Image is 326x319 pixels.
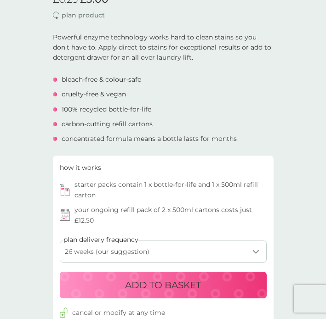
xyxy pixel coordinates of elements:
[72,308,165,318] p: cancel or modify at any time
[74,179,267,200] p: starter packs contain 1 x bottle-for-life and 1 x 500ml refill carton
[62,134,237,144] p: concentrated formula means a bottle lasts for months
[62,89,126,99] p: cruelty-free & vegan
[125,278,201,292] p: ADD TO BASKET
[60,272,267,298] button: ADD TO BASKET
[62,104,151,114] p: 100% recycled bottle-for-life
[60,162,101,173] h3: how it works
[62,74,141,84] p: bleach-free & colour-safe
[63,235,138,245] label: plan delivery frequency
[53,32,274,63] p: Powerful enzyme technology works hard to clean stains so you don't have to. Apply direct to stain...
[74,205,267,225] p: your ongoing refill pack of 2 x 500ml cartons costs just £12.50
[62,119,153,129] p: carbon-cutting refill cartons
[62,10,105,20] p: plan product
